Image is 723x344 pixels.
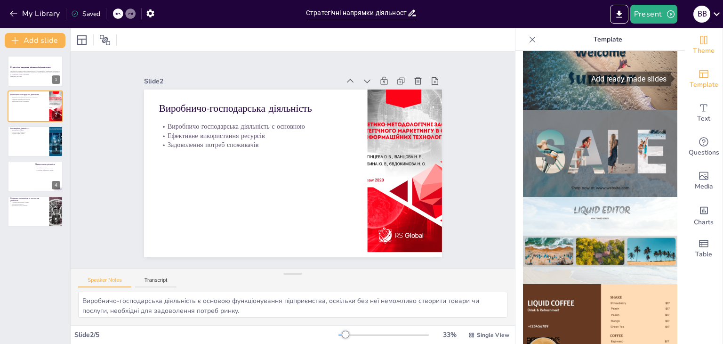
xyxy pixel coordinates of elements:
p: Виробничо-господарська діяльність є основною [10,97,47,98]
p: Ефективне використання ресурсів [10,98,47,100]
span: Position [99,34,111,46]
span: Questions [689,147,719,158]
p: Ефективне використання ресурсів [166,104,357,153]
div: Change the overall theme [685,28,723,62]
p: Формування цінової політики [35,168,60,170]
p: Важливість сталого розвитку [10,205,47,206]
img: thumb-5.png [523,23,677,110]
p: Соціально-економічний напрям [10,201,47,203]
div: Add images, graphics, shapes or video [685,164,723,198]
input: Insert title [306,6,407,20]
p: Екологічна діяльність [10,203,47,205]
button: В В [693,5,710,24]
p: Створення позитивного іміджу [35,170,60,172]
p: Інноваційна діяльність [10,127,47,130]
p: Презентація охоплює основні напрямки діяльності підприємства: виробництво, інновації та маркетинг... [10,70,60,75]
button: Export to PowerPoint [610,5,628,24]
div: 4 [52,181,60,189]
p: Дослідження ринку [35,166,60,168]
div: 5 [52,216,60,224]
p: Виробничо-господарська діяльність [10,93,47,96]
div: 3 [8,126,63,157]
p: Розвиток нових товарів [10,133,47,135]
div: Saved [71,9,100,18]
div: Add text boxes [685,96,723,130]
img: thumb-6.png [523,110,677,197]
textarea: Виробничо-господарська діяльність є основою функціонування підприємства, оскільки без неї неможли... [78,292,507,318]
span: Single View [477,331,509,339]
div: Slide 2 / 5 [74,330,338,339]
div: Slide 2 [162,48,356,97]
div: 3 [52,146,60,154]
div: 4 [8,161,63,192]
img: thumb-7.png [523,197,677,284]
div: Add ready made slides [586,72,671,86]
p: Generated with [URL] [10,75,60,77]
span: Text [697,114,710,124]
p: Виробничо-господарська діяльність [171,75,363,129]
p: Задоволення потреб споживачів [164,113,355,163]
div: Add charts and graphs [685,198,723,232]
div: Get real-time input from your audience [685,130,723,164]
p: Маркетингова діяльність [35,163,60,166]
button: Present [630,5,677,24]
div: Add ready made slides [685,62,723,96]
button: My Library [7,6,64,21]
div: 2 [52,111,60,119]
p: Template [540,28,675,51]
span: Template [690,80,718,90]
div: В В [693,6,710,23]
p: Соціально-економічна та екологічна діяльність [10,197,47,202]
button: Transcript [135,277,177,287]
p: Важливість інновацій [10,129,47,131]
button: Add slide [5,33,65,48]
div: 2 [8,90,63,122]
div: 33 % [438,330,461,339]
div: 1 [52,75,60,84]
div: 1 [8,56,63,87]
div: 5 [8,196,63,227]
div: Add a table [685,232,723,266]
p: Модернізація обладнання [10,131,47,133]
span: Charts [694,217,714,228]
span: Theme [693,46,715,56]
span: Media [695,181,713,192]
div: Layout [74,33,89,48]
span: Table [695,249,712,260]
p: Виробничо-господарська діяльність є основною [168,95,359,144]
button: Speaker Notes [78,277,131,287]
p: Задоволення потреб споживачів [10,100,47,102]
strong: Стратегічні напрямки діяльності підприємства [10,66,51,68]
